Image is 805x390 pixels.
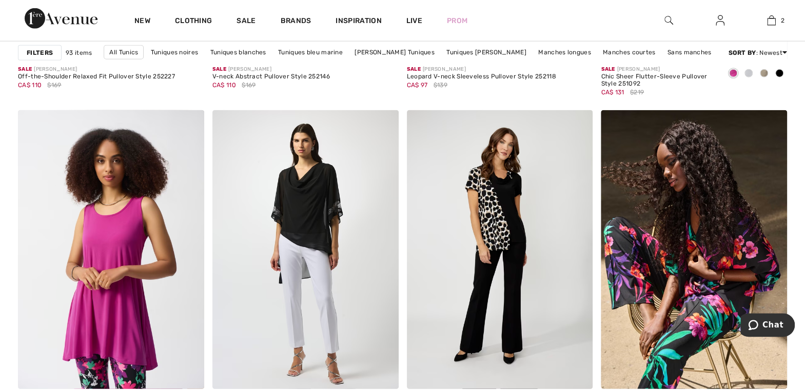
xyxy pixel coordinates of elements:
iframe: Opens a widget where you can chat to one of our agents [740,313,795,339]
span: $219 [630,88,644,97]
div: [PERSON_NAME] [601,66,717,73]
strong: Filters [27,48,53,57]
div: [PERSON_NAME] [407,66,556,73]
a: [PERSON_NAME] Tuniques [349,46,440,59]
span: 93 items [66,48,92,57]
div: Black [772,66,787,83]
a: Manches longues [533,46,596,59]
a: All Tunics [104,45,144,59]
span: Sale [18,66,32,72]
span: Inspiration [336,16,381,27]
a: Manches courtes [598,46,661,59]
a: Tuniques [PERSON_NAME] [441,46,532,59]
div: [PERSON_NAME] [18,66,175,73]
div: : Newest [728,48,787,57]
div: Purple orchid [725,66,741,83]
div: [PERSON_NAME] [212,66,330,73]
span: CA$ 97 [407,81,428,89]
div: Chic Sheer Flutter-Sleeve Pullover Style 251092 [601,73,717,88]
img: My Info [716,14,724,27]
a: 2 [746,14,796,27]
img: search the website [664,14,673,27]
span: Sale [601,66,615,72]
a: Tuniques bleu marine [273,46,348,59]
img: My Bag [767,14,776,27]
a: Live [406,15,422,26]
a: Sans manches [662,46,717,59]
img: Floral V-Neck Wrap Pullover Style 251127. Black/Multi [601,110,787,389]
div: Leopard V-neck Sleeveless Pullover Style 252118 [407,73,556,80]
span: Sale [407,66,421,72]
span: $169 [242,80,256,90]
span: $139 [434,80,447,90]
a: Sale [237,16,256,27]
a: New [134,16,150,27]
img: Animal Print Cowl Neck Top Style 33904. As sample [407,110,593,389]
div: V-neck Abstract Pullover Style 252146 [212,73,330,80]
a: Tuniques blanches [205,46,271,59]
a: Brands [281,16,311,27]
span: 2 [781,16,784,25]
div: Off-the-Shoulder Relaxed Fit Pullover Style 252227 [18,73,175,80]
div: Vanilla 30 [741,66,756,83]
span: CA$ 110 [212,81,236,89]
img: Casual Scoop Neck Pullover Style 251971. Purple orchid [18,110,204,389]
img: Chic Cowl Neck Pullover Style 251740. Black [212,110,399,389]
img: 1ère Avenue [25,8,97,29]
span: $169 [47,80,61,90]
a: Clothing [175,16,212,27]
div: Dune [756,66,772,83]
strong: Sort By [728,49,756,56]
span: CA$ 131 [601,89,624,96]
span: Sale [212,66,226,72]
a: Prom [447,15,467,26]
a: Tuniques noires [146,46,204,59]
a: Sign In [708,14,733,27]
span: CA$ 110 [18,81,42,89]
